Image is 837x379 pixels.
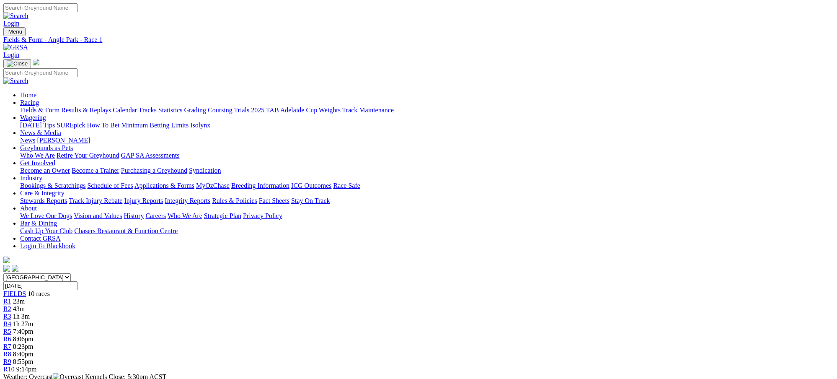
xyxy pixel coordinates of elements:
a: Become an Owner [20,167,70,174]
a: FIELDS [3,290,26,297]
span: 8:55pm [13,358,34,365]
a: Fact Sheets [259,197,289,204]
a: Fields & Form - Angle Park - Race 1 [3,36,834,44]
img: logo-grsa-white.png [33,59,39,65]
img: GRSA [3,44,28,51]
a: Stewards Reports [20,197,67,204]
a: Schedule of Fees [87,182,133,189]
a: Retire Your Greyhound [57,152,119,159]
a: Integrity Reports [165,197,210,204]
a: Become a Trainer [72,167,119,174]
span: 8:06pm [13,335,34,343]
div: Care & Integrity [20,197,834,205]
div: Wagering [20,122,834,129]
a: Careers [145,212,166,219]
a: Results & Replays [61,106,111,114]
span: R10 [3,366,15,373]
a: Coursing [208,106,232,114]
a: Stay On Track [291,197,330,204]
a: Cash Up Your Club [20,227,72,234]
a: Minimum Betting Limits [121,122,189,129]
div: Industry [20,182,834,189]
a: Grading [184,106,206,114]
a: Fields & Form [20,106,59,114]
a: Applications & Forms [134,182,194,189]
span: 7:40pm [13,328,34,335]
div: Racing [20,106,834,114]
span: 1h 27m [13,320,33,327]
a: Breeding Information [231,182,289,189]
a: R3 [3,313,11,320]
a: Wagering [20,114,46,121]
a: [PERSON_NAME] [37,137,90,144]
a: Track Maintenance [342,106,394,114]
a: Trials [234,106,249,114]
img: Close [7,60,28,67]
a: Login [3,20,19,27]
a: Care & Integrity [20,189,65,197]
div: News & Media [20,137,834,144]
a: R5 [3,328,11,335]
input: Search [3,68,77,77]
a: Syndication [189,167,221,174]
a: [DATE] Tips [20,122,55,129]
span: 1h 3m [13,313,30,320]
a: Vision and Values [74,212,122,219]
span: 23m [13,298,25,305]
img: Search [3,77,28,85]
a: ICG Outcomes [291,182,331,189]
span: R9 [3,358,11,365]
a: R7 [3,343,11,350]
a: R4 [3,320,11,327]
input: Search [3,3,77,12]
a: Bar & Dining [20,220,57,227]
span: 10 races [28,290,50,297]
a: Who We Are [168,212,202,219]
span: 9:14pm [16,366,37,373]
a: R8 [3,350,11,358]
a: Isolynx [190,122,210,129]
a: Privacy Policy [243,212,282,219]
a: Greyhounds as Pets [20,144,73,151]
a: Industry [20,174,42,182]
a: R1 [3,298,11,305]
span: 43m [13,305,25,312]
a: Racing [20,99,39,106]
a: MyOzChase [196,182,230,189]
a: Weights [319,106,341,114]
a: Bookings & Scratchings [20,182,85,189]
a: Statistics [158,106,183,114]
button: Toggle navigation [3,27,26,36]
a: Get Involved [20,159,55,166]
span: 8:23pm [13,343,34,350]
a: R2 [3,305,11,312]
a: Contact GRSA [20,235,60,242]
div: Get Involved [20,167,834,174]
a: News & Media [20,129,61,136]
a: Rules & Policies [212,197,257,204]
a: Chasers Restaurant & Function Centre [74,227,178,234]
a: Purchasing a Greyhound [121,167,187,174]
button: Toggle navigation [3,59,31,68]
a: How To Bet [87,122,120,129]
a: SUREpick [57,122,85,129]
div: Greyhounds as Pets [20,152,834,159]
a: GAP SA Assessments [121,152,180,159]
div: Bar & Dining [20,227,834,235]
a: Injury Reports [124,197,163,204]
a: Race Safe [333,182,360,189]
a: Home [20,91,36,99]
a: R6 [3,335,11,343]
img: twitter.svg [12,265,18,272]
input: Select date [3,281,77,290]
a: History [124,212,144,219]
a: Login To Blackbook [20,242,75,249]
